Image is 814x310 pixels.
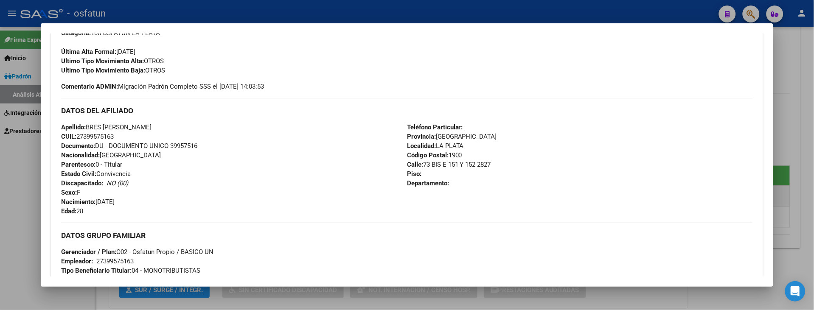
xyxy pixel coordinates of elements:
span: [GEOGRAPHIC_DATA] [407,133,497,140]
span: 27399575163 [61,133,114,140]
span: OTROS [61,67,165,74]
strong: Ultimo Tipo Movimiento Alta: [61,57,144,65]
span: Convivencia [61,170,131,178]
strong: Parentesco: [61,161,95,168]
strong: Piso: [407,170,421,178]
strong: Localidad: [407,142,436,150]
strong: Última Alta Formal: [61,48,116,56]
div: 108 OSFATUN LA PLATA [61,28,753,38]
strong: Empleador: [61,257,93,265]
span: 73 BIS E 151 Y 152 2827 [407,161,491,168]
span: 04 - MONOTRIBUTISTAS [61,267,200,274]
div: Open Intercom Messenger [785,281,806,302]
strong: Edad: [61,207,76,215]
span: [DATE] [61,198,115,206]
span: 28 [61,207,83,215]
div: 27399575163 [96,257,134,266]
span: 99 - No se conoce situación de revista [61,276,250,284]
span: DU - DOCUMENTO UNICO 39957516 [61,142,197,150]
span: LA PLATA [407,142,464,150]
strong: Estado Civil: [61,170,96,178]
span: 1900 [407,151,462,159]
strong: Comentario ADMIN: [61,83,118,90]
strong: Discapacitado: [61,179,103,187]
strong: Código Postal: [407,151,449,159]
strong: Categoria: [61,29,91,37]
span: Migración Padrón Completo SSS el [DATE] 14:03:53 [61,82,264,91]
strong: Gerenciador / Plan: [61,248,116,256]
strong: Situacion de Revista Titular: [61,276,141,284]
span: OTROS [61,57,164,65]
strong: Documento: [61,142,95,150]
h3: DATOS GRUPO FAMILIAR [61,231,753,240]
strong: Nacionalidad: [61,151,100,159]
span: BRES [PERSON_NAME] [61,123,152,131]
strong: CUIL: [61,133,76,140]
span: 0 - Titular [61,161,122,168]
i: NO (00) [107,179,128,187]
strong: Nacimiento: [61,198,95,206]
span: [DATE] [61,48,135,56]
strong: Ultimo Tipo Movimiento Baja: [61,67,145,74]
h3: DATOS DEL AFILIADO [61,106,753,115]
strong: Provincia: [407,133,436,140]
span: O02 - Osfatun Propio / BASICO UN [61,248,213,256]
span: F [61,189,80,196]
strong: Apellido: [61,123,86,131]
span: [GEOGRAPHIC_DATA] [61,151,161,159]
strong: Tipo Beneficiario Titular: [61,267,132,274]
strong: Teléfono Particular: [407,123,463,131]
strong: Calle: [407,161,423,168]
strong: Departamento: [407,179,449,187]
strong: Sexo: [61,189,77,196]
